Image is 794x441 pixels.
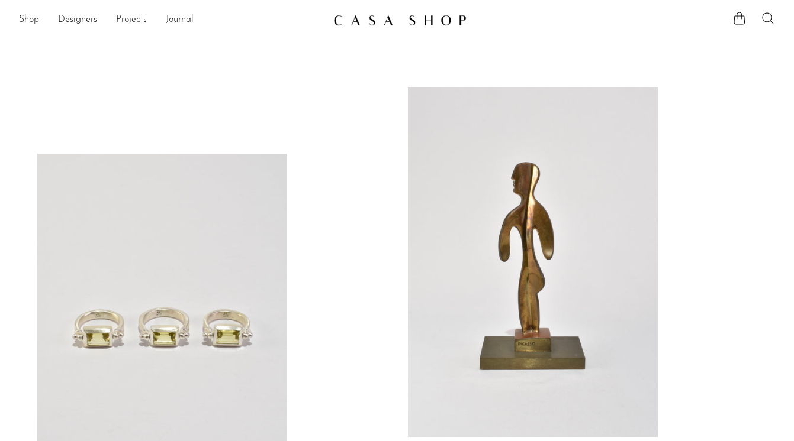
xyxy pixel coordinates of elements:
a: Shop [19,12,39,28]
a: Designers [58,12,97,28]
a: Projects [116,12,147,28]
a: Journal [166,12,194,28]
nav: Desktop navigation [19,10,324,30]
ul: NEW HEADER MENU [19,10,324,30]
